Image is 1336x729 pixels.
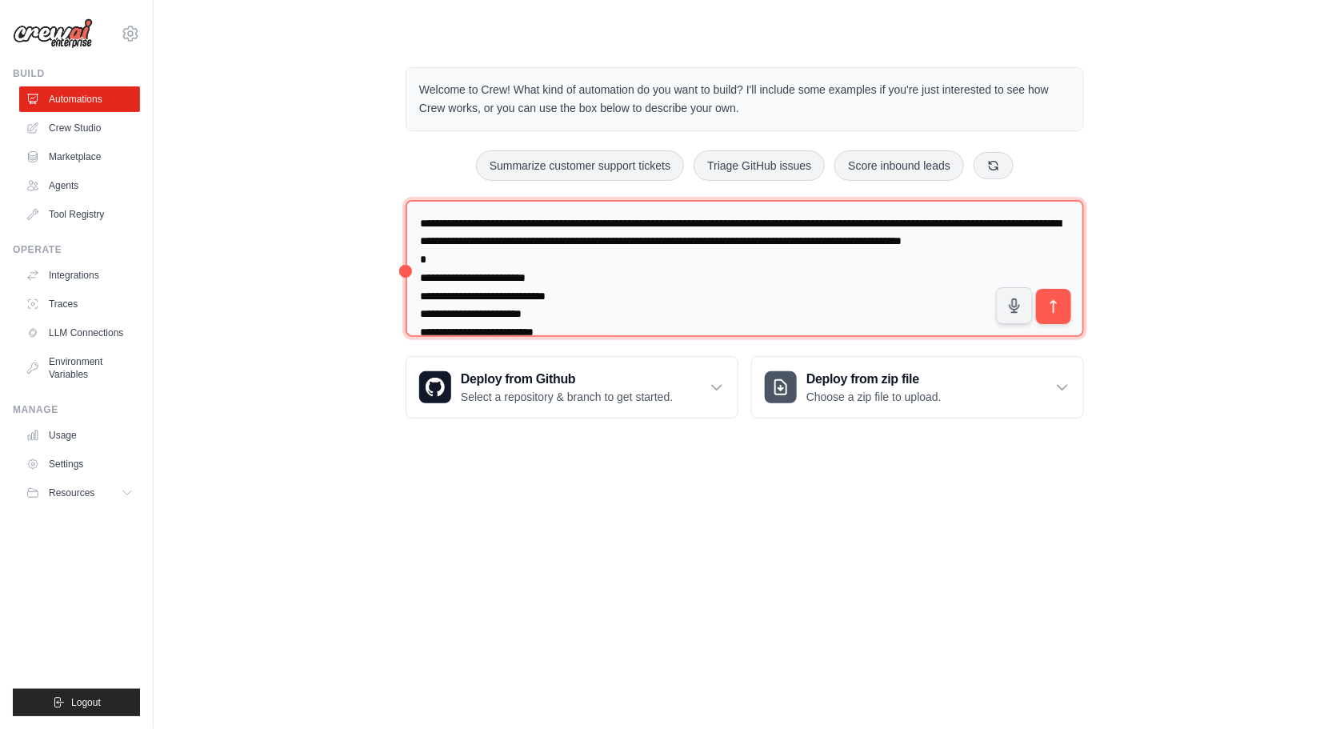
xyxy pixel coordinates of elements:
[13,243,140,256] div: Operate
[806,389,942,405] p: Choose a zip file to upload.
[19,144,140,170] a: Marketplace
[694,150,825,181] button: Triage GitHub issues
[19,349,140,387] a: Environment Variables
[19,451,140,477] a: Settings
[13,689,140,716] button: Logout
[13,67,140,80] div: Build
[13,403,140,416] div: Manage
[461,389,673,405] p: Select a repository & branch to get started.
[19,173,140,198] a: Agents
[461,370,673,389] h3: Deploy from Github
[19,291,140,317] a: Traces
[19,480,140,506] button: Resources
[19,115,140,141] a: Crew Studio
[49,487,94,499] span: Resources
[19,202,140,227] a: Tool Registry
[19,423,140,448] a: Usage
[19,86,140,112] a: Automations
[419,81,1070,118] p: Welcome to Crew! What kind of automation do you want to build? I'll include some examples if you'...
[476,150,684,181] button: Summarize customer support tickets
[71,696,101,709] span: Logout
[19,262,140,288] a: Integrations
[806,370,942,389] h3: Deploy from zip file
[19,320,140,346] a: LLM Connections
[834,150,964,181] button: Score inbound leads
[13,18,93,49] img: Logo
